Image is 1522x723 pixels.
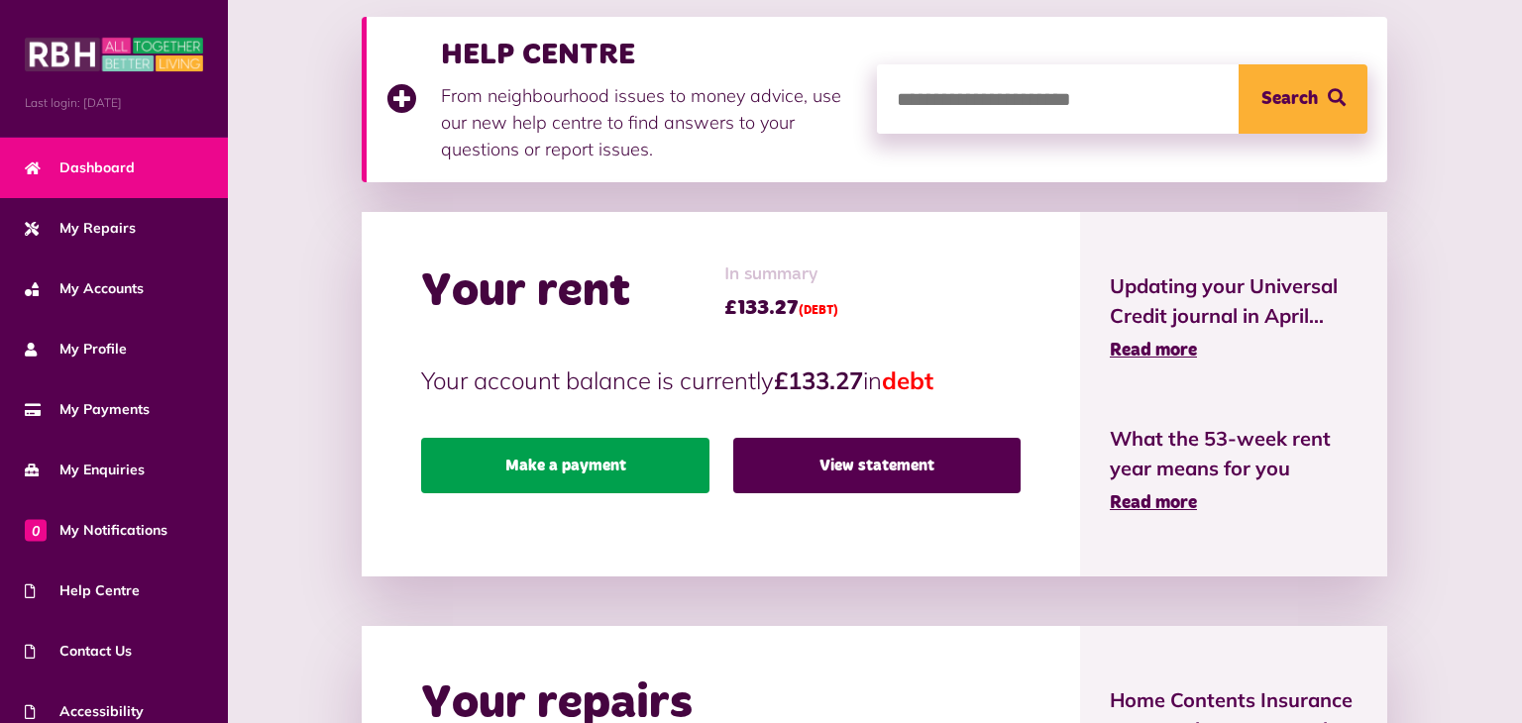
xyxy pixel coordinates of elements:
strong: £133.27 [774,365,863,395]
span: My Profile [25,339,127,360]
span: Last login: [DATE] [25,94,203,112]
p: Your account balance is currently in [421,362,1020,398]
span: Accessibility [25,701,144,722]
img: MyRBH [25,35,203,74]
span: £133.27 [724,293,838,323]
button: Search [1239,64,1367,134]
span: Contact Us [25,641,132,662]
span: My Accounts [25,278,144,299]
a: Updating your Universal Credit journal in April... Read more [1110,271,1358,364]
h3: HELP CENTRE [441,37,857,72]
a: What the 53-week rent year means for you Read more [1110,424,1358,517]
span: My Repairs [25,218,136,239]
span: Search [1261,64,1318,134]
span: My Enquiries [25,460,145,480]
span: Read more [1110,342,1197,360]
span: My Notifications [25,520,167,541]
span: What the 53-week rent year means for you [1110,424,1358,483]
span: Updating your Universal Credit journal in April... [1110,271,1358,331]
span: 0 [25,519,47,541]
p: From neighbourhood issues to money advice, use our new help centre to find answers to your questi... [441,82,857,162]
span: In summary [724,261,838,288]
span: debt [882,365,933,395]
a: View statement [733,438,1021,493]
span: (DEBT) [799,305,838,317]
span: Help Centre [25,580,140,601]
a: Make a payment [421,438,708,493]
span: My Payments [25,399,150,420]
h2: Your rent [421,263,630,321]
span: Read more [1110,494,1197,512]
span: Dashboard [25,157,135,178]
